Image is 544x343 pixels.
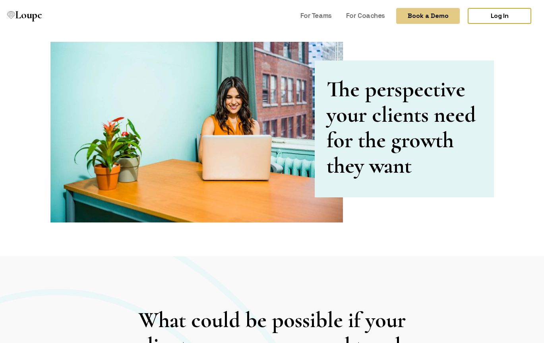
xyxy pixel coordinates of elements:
[50,42,343,222] img: Coaches Promo
[343,8,388,23] a: For Coaches
[468,8,531,24] a: Log In
[396,8,460,24] button: Book a Demo
[7,11,15,19] img: Loupe Logo
[297,8,335,23] a: For Teams
[5,8,45,24] a: Loupe
[327,76,476,178] h1: The perspective your clients need for the growth they want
